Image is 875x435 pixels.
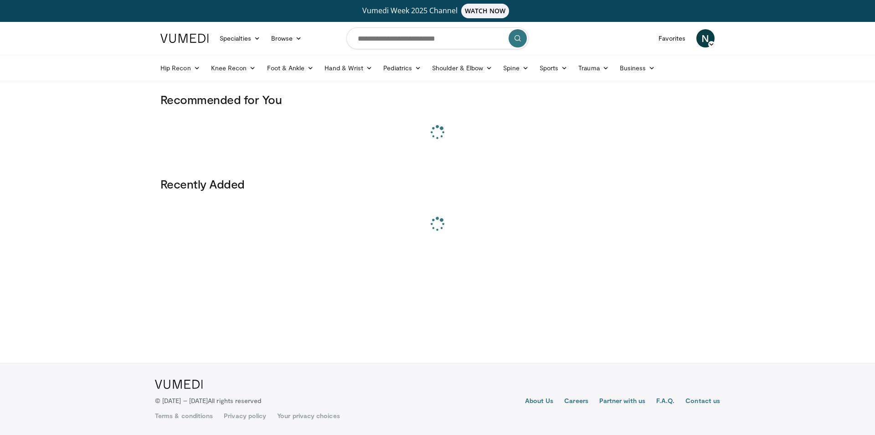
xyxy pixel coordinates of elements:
a: Pediatrics [378,59,427,77]
a: Trauma [573,59,614,77]
a: Specialties [214,29,266,47]
span: All rights reserved [208,397,261,404]
p: © [DATE] – [DATE] [155,396,262,405]
a: F.A.Q. [656,396,674,407]
h3: Recommended for You [160,92,715,107]
a: Knee Recon [206,59,262,77]
a: Contact us [685,396,720,407]
h3: Recently Added [160,177,715,191]
a: Careers [564,396,588,407]
a: Hand & Wrist [319,59,378,77]
img: VuMedi Logo [160,34,209,43]
a: About Us [525,396,554,407]
a: Foot & Ankle [262,59,319,77]
a: Shoulder & Elbow [427,59,498,77]
img: VuMedi Logo [155,380,203,389]
a: Spine [498,59,534,77]
a: Browse [266,29,308,47]
a: Your privacy choices [277,411,340,420]
a: Terms & conditions [155,411,213,420]
a: Vumedi Week 2025 ChannelWATCH NOW [162,4,713,18]
span: WATCH NOW [461,4,510,18]
a: Privacy policy [224,411,266,420]
a: Favorites [653,29,691,47]
input: Search topics, interventions [346,27,529,49]
a: Sports [534,59,573,77]
a: Hip Recon [155,59,206,77]
a: N [696,29,715,47]
a: Partner with us [599,396,645,407]
a: Business [614,59,661,77]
